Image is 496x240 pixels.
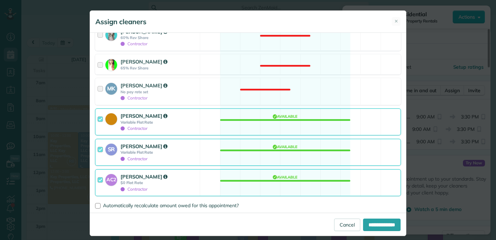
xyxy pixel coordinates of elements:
a: Cancel [334,219,360,231]
strong: [PERSON_NAME] [121,82,167,89]
strong: MK [105,83,117,93]
strong: AC2 [105,174,117,183]
span: Contractor [121,186,147,192]
span: Automatically recalculate amount owed for this appointment? [103,202,239,209]
strong: Variable Flat Rate [121,150,198,155]
strong: [PERSON_NAME] [121,143,167,150]
span: Contractor [121,95,147,100]
strong: No pay rate set [121,89,198,94]
h5: Assign cleaners [95,17,146,27]
strong: [PERSON_NAME] [121,58,167,65]
span: Contractor [121,41,147,46]
strong: [PERSON_NAME] [121,173,167,180]
strong: $0 Flat Rate [121,180,198,185]
strong: [PERSON_NAME] [121,113,167,119]
strong: Variable Flat Rate [121,120,198,125]
span: Contractor [121,156,147,161]
strong: [PERSON_NAME] [121,28,167,35]
strong: SR [105,144,117,153]
span: Contractor [121,126,147,131]
strong: 65% Rev Share [121,66,198,70]
strong: 60% Rev Share [121,35,198,40]
span: ✕ [394,18,398,25]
